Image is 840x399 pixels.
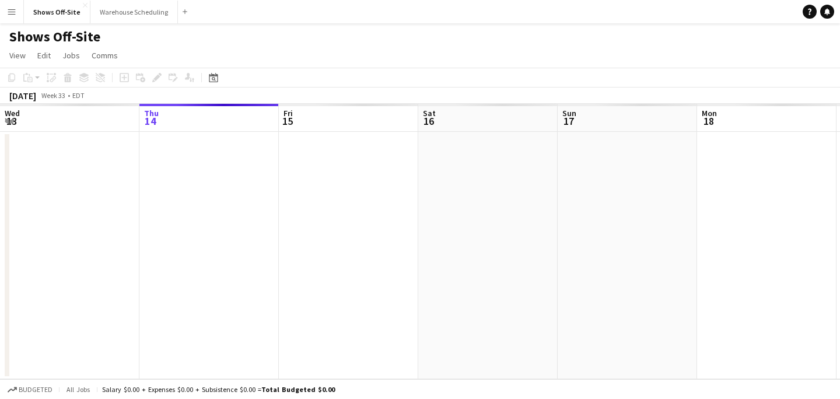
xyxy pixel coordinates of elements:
span: View [9,50,26,61]
span: 18 [700,114,717,128]
a: Edit [33,48,55,63]
span: Edit [37,50,51,61]
button: Warehouse Scheduling [90,1,178,23]
div: EDT [72,91,85,100]
span: Sat [423,108,436,118]
a: Jobs [58,48,85,63]
div: [DATE] [9,90,36,101]
h1: Shows Off-Site [9,28,100,45]
span: Thu [144,108,159,118]
span: Jobs [62,50,80,61]
span: 13 [3,114,20,128]
span: 15 [282,114,293,128]
span: All jobs [64,385,92,394]
span: Fri [283,108,293,118]
span: Comms [92,50,118,61]
span: Total Budgeted $0.00 [261,385,335,394]
span: 17 [561,114,576,128]
button: Shows Off-Site [24,1,90,23]
button: Budgeted [6,383,54,396]
a: Comms [87,48,123,63]
span: Wed [5,108,20,118]
span: 14 [142,114,159,128]
span: Week 33 [38,91,68,100]
span: Budgeted [19,386,52,394]
div: Salary $0.00 + Expenses $0.00 + Subsistence $0.00 = [102,385,335,394]
span: Sun [562,108,576,118]
span: 16 [421,114,436,128]
a: View [5,48,30,63]
span: Mon [702,108,717,118]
